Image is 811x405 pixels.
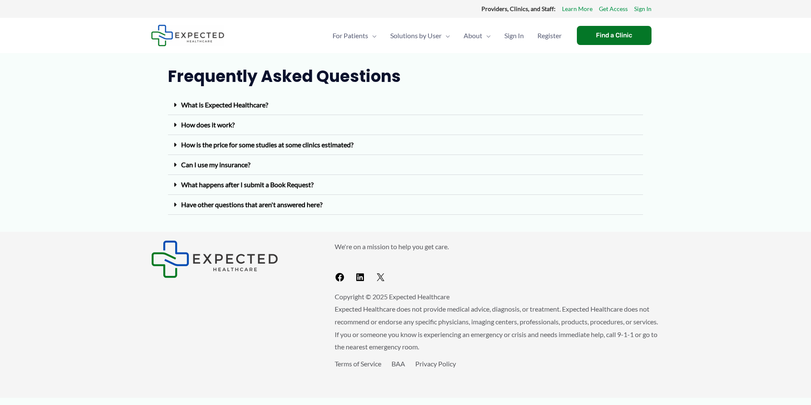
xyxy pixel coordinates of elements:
a: For PatientsMenu Toggle [326,21,383,51]
a: What is Expected Healthcare? [181,101,268,109]
span: Menu Toggle [442,21,450,51]
span: About [464,21,482,51]
nav: Primary Site Navigation [326,21,568,51]
div: How is the price for some studies at some clinics estimated? [168,135,643,155]
div: Have other questions that aren't answered here? [168,195,643,215]
img: Expected Healthcare Logo - side, dark font, small [151,240,278,278]
a: Privacy Policy [415,360,456,368]
img: Expected Healthcare Logo - side, dark font, small [151,25,224,46]
span: Sign In [504,21,524,51]
span: Menu Toggle [482,21,491,51]
span: Menu Toggle [368,21,377,51]
a: Get Access [599,3,628,14]
div: What happens after I submit a Book Request? [168,175,643,195]
aside: Footer Widget 3 [335,357,660,389]
span: Solutions by User [390,21,442,51]
a: How is the price for some studies at some clinics estimated? [181,141,353,149]
aside: Footer Widget 1 [151,240,313,278]
a: Terms of Service [335,360,381,368]
div: What is Expected Healthcare? [168,95,643,115]
span: Register [537,21,562,51]
span: For Patients [333,21,368,51]
span: Expected Healthcare does not provide medical advice, diagnosis, or treatment. Expected Healthcare... [335,305,658,351]
a: How does it work? [181,121,235,129]
a: Solutions by UserMenu Toggle [383,21,457,51]
h2: Frequently Asked Questions [168,66,643,87]
p: We're on a mission to help you get care. [335,240,660,253]
strong: Providers, Clinics, and Staff: [481,5,556,12]
a: What happens after I submit a Book Request? [181,180,313,188]
a: Learn More [562,3,593,14]
div: Can I use my insurance? [168,155,643,175]
a: Sign In [634,3,652,14]
a: BAA [392,360,405,368]
span: Copyright © 2025 Expected Healthcare [335,292,450,301]
a: Register [531,21,568,51]
a: Have other questions that aren't answered here? [181,200,322,208]
a: Can I use my insurance? [181,160,250,169]
aside: Footer Widget 2 [335,240,660,286]
div: How does it work? [168,115,643,135]
a: AboutMenu Toggle [457,21,498,51]
a: Find a Clinic [577,26,652,45]
a: Sign In [498,21,531,51]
